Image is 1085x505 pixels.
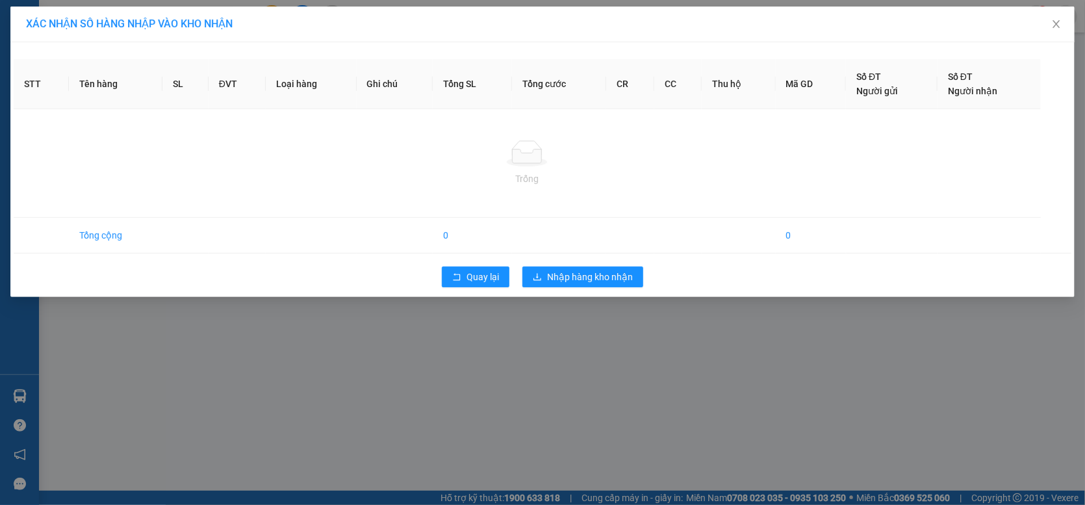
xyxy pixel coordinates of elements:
[357,59,433,109] th: Ghi chú
[266,59,357,109] th: Loại hàng
[433,59,512,109] th: Tổng SL
[522,266,643,287] button: downloadNhập hàng kho nhận
[24,172,1030,186] div: Trống
[452,272,461,283] span: rollback
[26,18,233,30] span: XÁC NHẬN SỐ HÀNG NHẬP VÀO KHO NHẬN
[1038,6,1075,43] button: Close
[162,59,209,109] th: SL
[121,32,543,48] li: [STREET_ADDRESS][PERSON_NAME]. [GEOGRAPHIC_DATA], Tỉnh [GEOGRAPHIC_DATA]
[512,59,606,109] th: Tổng cước
[776,59,847,109] th: Mã GD
[121,48,543,64] li: Hotline: 1900 8153
[209,59,266,109] th: ĐVT
[547,270,633,284] span: Nhập hàng kho nhận
[1051,19,1062,29] span: close
[69,59,162,109] th: Tên hàng
[16,16,81,81] img: logo.jpg
[654,59,702,109] th: CC
[533,272,542,283] span: download
[14,59,69,109] th: STT
[856,86,898,96] span: Người gửi
[702,59,775,109] th: Thu hộ
[69,218,162,253] td: Tổng cộng
[948,86,997,96] span: Người nhận
[856,71,881,82] span: Số ĐT
[606,59,654,109] th: CR
[776,218,847,253] td: 0
[948,71,973,82] span: Số ĐT
[442,266,509,287] button: rollbackQuay lại
[16,94,180,116] b: GỬI : PV Trảng Bàng
[466,270,499,284] span: Quay lại
[433,218,512,253] td: 0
